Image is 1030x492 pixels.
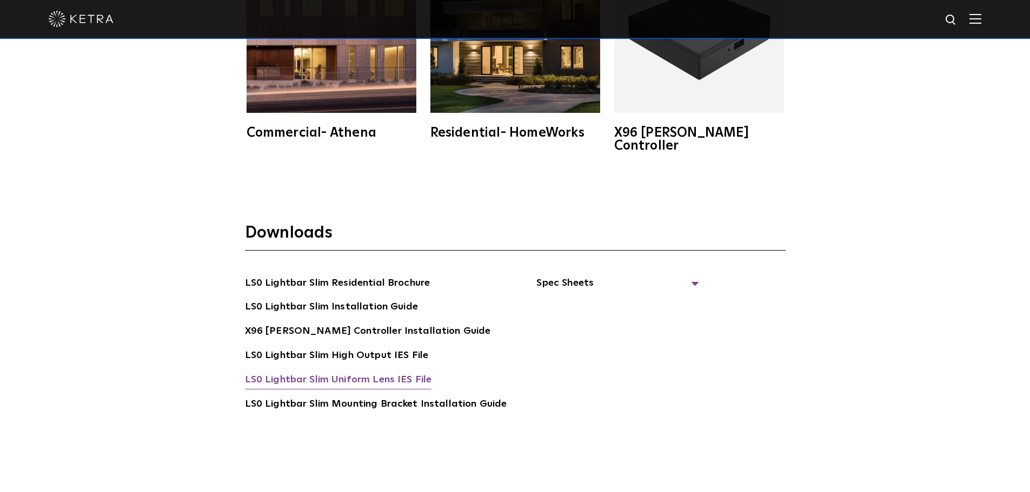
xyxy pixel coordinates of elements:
a: LS0 Lightbar Slim Mounting Bracket Installation Guide [245,396,507,414]
img: search icon [945,14,958,27]
img: ketra-logo-2019-white [49,11,114,27]
div: X96 [PERSON_NAME] Controller [614,126,784,152]
a: LS0 Lightbar Slim Uniform Lens IES File [245,372,432,389]
a: X96 [PERSON_NAME] Controller Installation Guide [245,323,491,341]
div: Residential- HomeWorks [430,126,600,139]
div: Commercial- Athena [247,126,416,139]
a: LS0 Lightbar Slim Residential Brochure [245,275,430,293]
h3: Downloads [245,223,786,251]
img: Hamburger%20Nav.svg [969,14,981,24]
a: LS0 Lightbar Slim High Output IES File [245,348,429,365]
span: Spec Sheets [536,275,699,299]
a: LS0 Lightbar Slim Installation Guide [245,299,418,316]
